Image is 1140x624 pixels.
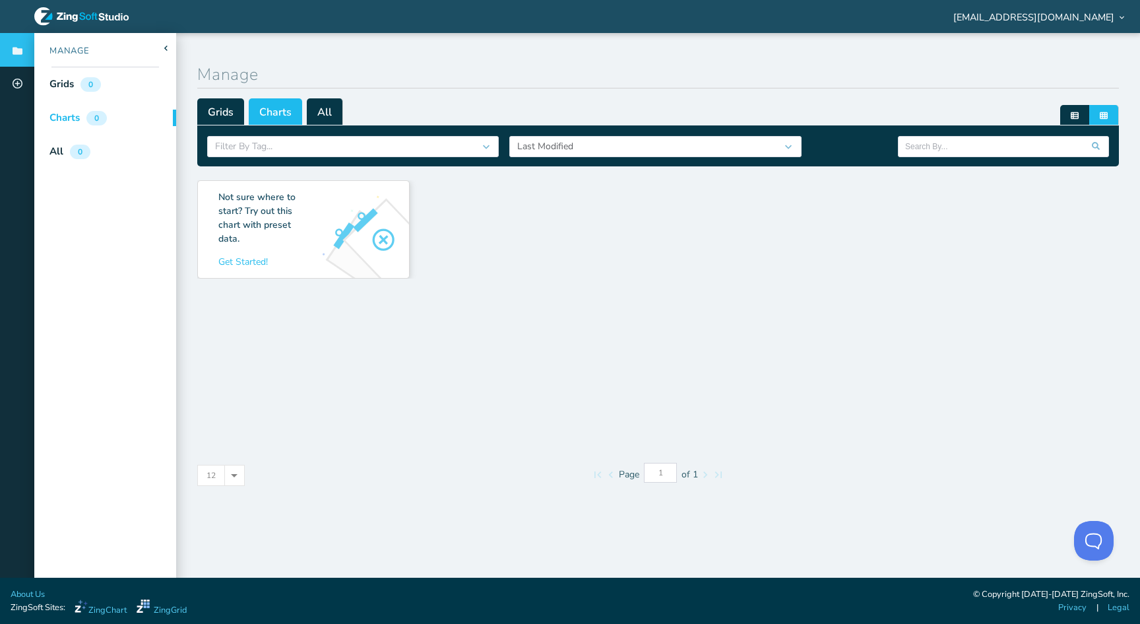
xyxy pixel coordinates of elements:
[137,600,187,617] a: ZingGrid
[1096,602,1098,614] span: |
[75,600,127,617] a: ZingChart
[1108,602,1129,614] a: Legal
[693,471,698,478] zg-text: 1
[951,12,1124,21] div: [EMAIL_ADDRESS][DOMAIN_NAME]
[604,468,617,481] zg-button: Go to Previous Page
[307,98,343,125] span: All
[70,145,90,159] div: 0
[973,588,1129,602] div: © Copyright [DATE]-[DATE] ZingSoft, Inc.
[953,13,1114,22] span: [EMAIL_ADDRESS][DOMAIN_NAME]
[34,45,90,58] div: Manage
[681,471,690,478] zg-text: of
[49,110,80,125] div: Charts
[218,255,313,269] p: Get Started!
[215,140,272,153] span: Filter By Tag...
[11,588,45,601] a: About Us
[699,468,712,481] zg-button: Go to Next Page
[517,140,573,153] span: Last Modified
[322,195,409,278] img: Create Demo
[11,602,65,614] span: ZingSoft Sites:
[197,63,1119,88] h1: Manage
[644,463,677,483] input: Current Page
[197,98,244,125] span: Grids
[1074,521,1114,561] iframe: Help Scout Beacon - Open
[198,466,224,485] div: 12
[712,468,725,481] zg-button: Go to Last Page
[591,468,604,481] zg-button: Go to First Page
[49,77,74,92] div: Grids
[49,144,63,159] div: All
[218,190,313,246] p: Not sure where to start? Try out this chart with preset data.
[80,77,101,92] div: 0
[905,137,1102,156] input: Search By...
[1058,602,1087,614] a: Privacy
[619,471,639,478] zg-text: Page
[249,98,302,125] span: Charts
[86,111,107,125] div: 0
